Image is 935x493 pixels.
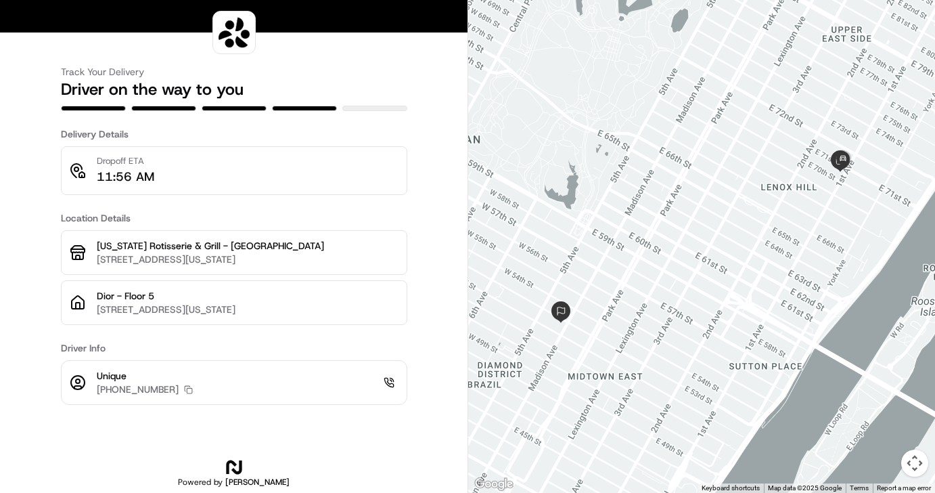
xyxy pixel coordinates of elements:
[901,450,928,477] button: Map camera controls
[61,127,407,141] h3: Delivery Details
[702,484,760,493] button: Keyboard shortcuts
[178,477,290,488] h2: Powered by
[97,303,398,316] p: [STREET_ADDRESS][US_STATE]
[61,341,407,355] h3: Driver Info
[97,383,179,396] p: [PHONE_NUMBER]
[97,369,193,383] p: Unique
[850,484,869,492] a: Terms (opens in new tab)
[877,484,931,492] a: Report a map error
[97,155,154,167] p: Dropoff ETA
[61,211,407,225] h3: Location Details
[472,475,516,493] img: Google
[61,65,407,79] h3: Track Your Delivery
[97,167,154,186] p: 11:56 AM
[97,253,398,266] p: [STREET_ADDRESS][US_STATE]
[225,477,290,488] span: [PERSON_NAME]
[61,79,407,100] h2: Driver on the way to you
[216,14,252,51] img: logo-public_tracking_screen-Sharebite-1703187580717.png
[97,239,398,253] p: [US_STATE] Rotisserie & Grill - [GEOGRAPHIC_DATA]
[97,289,398,303] p: Dior - Floor 5
[768,484,842,492] span: Map data ©2025 Google
[472,475,516,493] a: Open this area in Google Maps (opens a new window)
